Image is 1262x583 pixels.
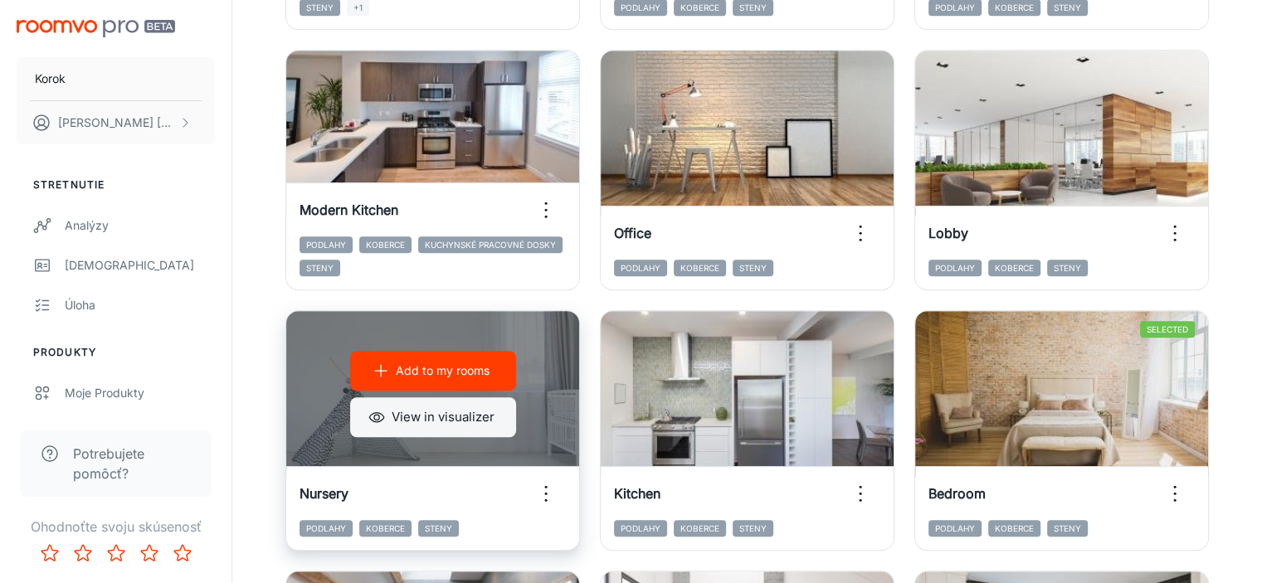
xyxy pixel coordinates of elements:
[1140,321,1195,338] span: Selected
[17,101,215,144] button: [PERSON_NAME] [PERSON_NAME]
[100,537,133,570] button: Rate 3 star
[300,483,348,503] h6: Nursery
[65,296,215,314] div: Úloha
[928,260,982,276] span: Podlahy
[1047,520,1088,537] span: Steny
[928,520,982,537] span: Podlahy
[65,384,215,402] div: Moje produkty
[65,216,215,235] div: Analýzy
[674,520,726,537] span: Koberce
[300,200,398,220] h6: Modern Kitchen
[418,236,563,253] span: Kuchynské pracovné dosky
[614,223,651,243] h6: Office
[35,70,66,88] p: Korok
[350,397,516,437] button: View in visualizer
[614,483,660,503] h6: Kitchen
[58,114,175,132] p: [PERSON_NAME] [PERSON_NAME]
[988,260,1040,276] span: Koberce
[733,520,773,537] span: Steny
[73,444,192,483] span: Potrebujete pomôcť?
[166,537,199,570] button: Rate 5 star
[359,520,412,537] span: Koberce
[33,537,66,570] button: Rate 1 star
[17,20,175,37] img: Roomvo PRO Beta
[674,260,726,276] span: Koberce
[300,236,353,253] span: Podlahy
[614,520,667,537] span: Podlahy
[133,537,166,570] button: Rate 4 star
[614,260,667,276] span: Podlahy
[988,520,1040,537] span: Koberce
[359,236,412,253] span: Koberce
[418,520,459,537] span: Steny
[65,256,215,274] div: [DEMOGRAPHIC_DATA]
[13,517,218,537] p: Ohodnoťte svoju skúsenosť
[1047,260,1088,276] span: Steny
[928,483,986,503] h6: Bedroom
[928,223,968,243] h6: Lobby
[300,260,340,276] span: Steny
[733,260,773,276] span: Steny
[17,57,215,100] button: Korok
[300,520,353,537] span: Podlahy
[350,351,516,391] button: Add to my rooms
[66,537,100,570] button: Rate 2 star
[396,362,490,380] p: Add to my rooms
